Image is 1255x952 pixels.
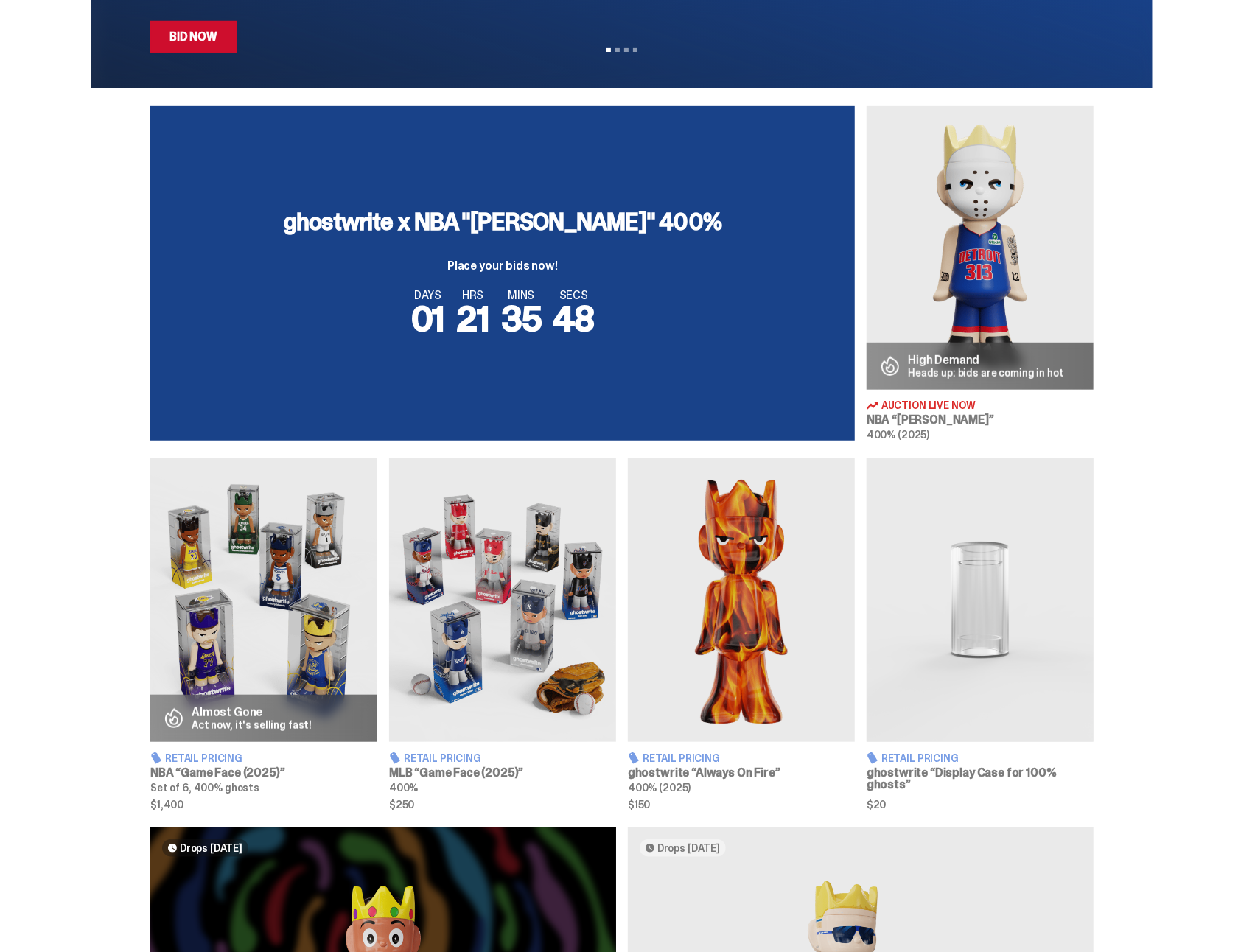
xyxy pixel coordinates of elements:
[867,106,1094,441] a: Eminem High Demand Heads up: bids are coming in hot Auction Live Now
[150,767,377,779] h3: NBA “Game Face (2025)”
[456,290,489,301] span: HRS
[389,781,418,794] span: 400%
[150,458,377,742] img: Game Face (2025)
[411,290,445,301] span: DAYS
[628,767,855,779] h3: ghostwrite “Always On Fire”
[150,781,259,794] span: Set of 6, 400% ghosts
[389,458,616,809] a: Game Face (2025) Retail Pricing
[389,767,616,779] h3: MLB “Game Face (2025)”
[553,295,595,342] span: 48
[867,799,1094,810] span: $20
[867,428,929,441] span: 400% (2025)
[908,368,1064,378] p: Heads up: bids are coming in hot
[867,414,1094,426] h3: NBA “[PERSON_NAME]”
[192,707,312,718] p: Almost Gone
[628,458,855,742] img: Always On Fire
[867,458,1094,742] img: Display Case for 100% ghosts
[867,106,1094,390] img: Eminem
[404,753,481,763] span: Retail Pricing
[389,458,616,742] img: Game Face (2025)
[867,767,1094,791] h3: ghostwrite “Display Case for 100% ghosts”
[643,753,720,763] span: Retail Pricing
[501,295,542,342] span: 35
[150,21,237,53] a: Bid Now
[628,799,855,810] span: $150
[501,290,542,301] span: MINS
[180,842,242,854] span: Drops [DATE]
[628,458,855,809] a: Always On Fire Retail Pricing
[908,354,1064,366] p: High Demand
[150,458,377,809] a: Game Face (2025) Almost Gone Act now, it's selling fast! Retail Pricing
[284,260,721,272] p: Place your bids now!
[192,720,312,730] p: Act now, it's selling fast!
[456,295,489,342] span: 21
[150,799,377,810] span: $1,400
[881,400,976,410] span: Auction Live Now
[606,48,611,52] button: View slide 1
[633,48,637,52] button: View slide 4
[165,753,242,763] span: Retail Pricing
[553,290,595,301] span: SECS
[389,799,616,810] span: $250
[624,48,629,52] button: View slide 3
[284,210,721,234] h3: ghostwrite x NBA "[PERSON_NAME]" 400%
[411,295,445,342] span: 01
[867,458,1094,809] a: Display Case for 100% ghosts Retail Pricing
[881,753,959,763] span: Retail Pricing
[628,781,691,794] span: 400% (2025)
[615,48,620,52] button: View slide 2
[657,842,720,854] span: Drops [DATE]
